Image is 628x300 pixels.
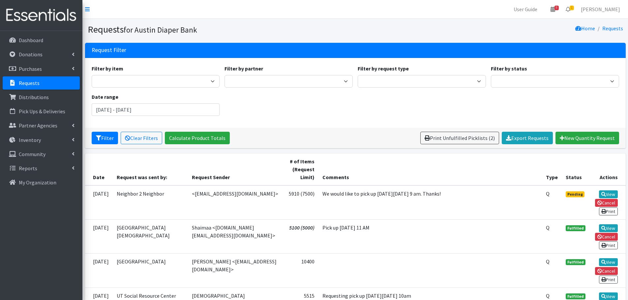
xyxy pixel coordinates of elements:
a: View [599,258,618,266]
a: Distributions [3,91,80,104]
p: Distributions [19,94,49,100]
th: Request was sent by: [113,153,188,185]
th: Comments [318,153,542,185]
a: Purchases [3,62,80,75]
label: Date range [92,93,118,101]
a: Pick Ups & Deliveries [3,105,80,118]
a: Requests [3,76,80,90]
h3: Request Filter [92,47,126,54]
td: [DATE] [85,254,113,287]
td: Pick up [DATE] 11 AM [318,219,542,253]
a: Print [599,276,618,284]
td: Shaimaa <[DOMAIN_NAME][EMAIL_ADDRESS][DOMAIN_NAME]> [188,219,283,253]
a: Clear Filters [121,132,162,144]
td: 10400 [283,254,318,287]
a: [PERSON_NAME] [576,3,625,16]
th: Status [562,153,589,185]
label: Filter by partner [224,65,263,72]
a: Cancel [595,199,618,207]
th: Date [85,153,113,185]
abbr: Quantity [546,224,550,231]
a: Donations [3,48,80,61]
span: Fulfilled [566,259,585,265]
label: Filter by status [491,65,527,72]
td: [GEOGRAPHIC_DATA] [113,254,188,287]
a: Reports [3,162,80,175]
a: Print Unfulfilled Picklists (2) [420,132,499,144]
td: 5910 (7500) [283,185,318,220]
a: Cancel [595,233,618,241]
p: Partner Agencies [19,122,57,129]
p: Donations [19,51,43,58]
img: HumanEssentials [3,4,80,26]
td: We would like to pick up [DATE][DATE] 9 am. Thanks! [318,185,542,220]
a: 1 [560,3,576,16]
td: Neighbor 2 Neighbor [113,185,188,220]
p: Purchases [19,66,42,72]
abbr: Quantity [546,190,550,197]
a: Print [599,207,618,215]
span: Fulfilled [566,293,585,299]
h1: Requests [88,24,353,35]
a: Requests [602,25,623,32]
a: User Guide [508,3,543,16]
p: Inventory [19,137,41,143]
span: 1 [570,6,574,10]
a: View [599,224,618,232]
p: Dashboard [19,37,43,43]
span: Pending [566,191,584,197]
a: New Quantity Request [555,132,619,144]
th: Type [542,153,562,185]
a: Export Requests [502,132,553,144]
abbr: Quantity [546,292,550,299]
a: My Organization [3,176,80,189]
a: Partner Agencies [3,119,80,132]
td: [DATE] [85,185,113,220]
button: Filter [92,132,118,144]
td: [PERSON_NAME] <[EMAIL_ADDRESS][DOMAIN_NAME]> [188,254,283,287]
p: Requests [19,80,40,86]
a: Calculate Product Totals [165,132,230,144]
a: Community [3,148,80,161]
small: for Austin Diaper Bank [124,25,197,35]
p: My Organization [19,179,56,186]
a: View [599,190,618,198]
th: Actions [589,153,625,185]
a: Print [599,241,618,249]
a: Cancel [595,267,618,275]
abbr: Quantity [546,258,550,265]
th: Request Sender [188,153,283,185]
p: Pick Ups & Deliveries [19,108,65,115]
p: Reports [19,165,37,172]
input: January 1, 2011 - December 31, 2011 [92,103,220,116]
label: Filter by item [92,65,123,72]
th: # of Items (Request Limit) [283,153,318,185]
label: Filter by request type [358,65,409,72]
a: Inventory [3,133,80,147]
td: [GEOGRAPHIC_DATA][DEMOGRAPHIC_DATA] [113,219,188,253]
td: 5100 (5000) [283,219,318,253]
p: Community [19,151,45,157]
td: [DATE] [85,219,113,253]
a: Home [575,25,595,32]
span: Fulfilled [566,225,585,231]
td: <[EMAIL_ADDRESS][DOMAIN_NAME]> [188,185,283,220]
a: Dashboard [3,34,80,47]
span: 9 [554,6,559,10]
a: 9 [545,3,560,16]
